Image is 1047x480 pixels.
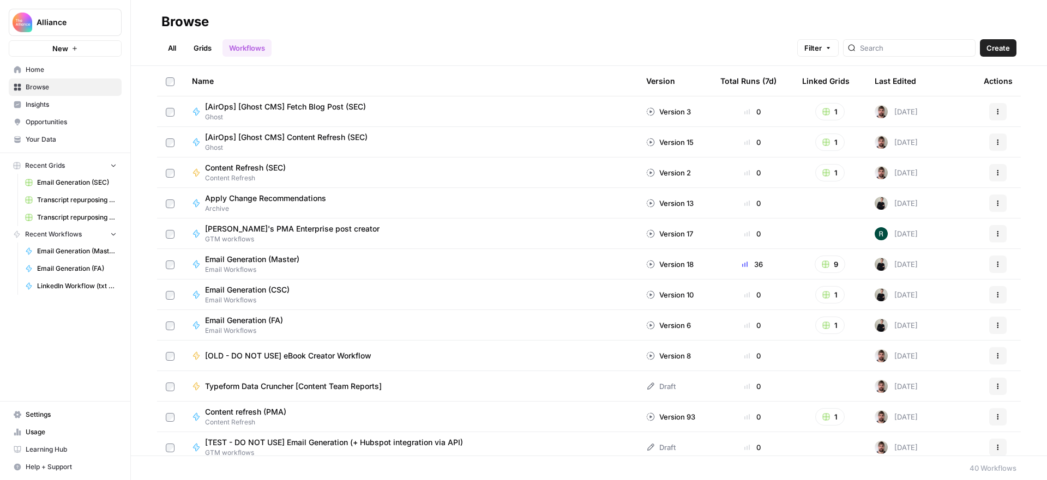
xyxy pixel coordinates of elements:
[192,437,629,458] a: [TEST - DO NOT USE] Email Generation (+ Hubspot integration via API)GTM workflows
[20,277,122,295] a: LinkedIn Workflow (txt files)
[192,254,629,275] a: Email Generation (Master)Email Workflows
[815,256,845,273] button: 9
[161,39,183,57] a: All
[9,423,122,441] a: Usage
[980,39,1016,57] button: Create
[205,284,290,295] span: Email Generation (CSC)
[646,289,694,300] div: Version 10
[9,441,122,458] a: Learning Hub
[875,166,918,179] div: [DATE]
[187,39,218,57] a: Grids
[720,167,785,178] div: 0
[875,258,888,271] img: rzyuksnmva7rad5cmpd7k6b2ndco
[20,174,122,191] a: Email Generation (SEC)
[205,132,368,143] span: [AirOps] [Ghost CMS] Content Refresh (SEC)
[37,195,117,205] span: Transcript repurposing (CSC)
[646,66,675,96] div: Version
[205,223,380,234] span: [PERSON_NAME]'s PMA Enterprise post creator
[205,265,308,275] span: Email Workflows
[986,42,1010,53] span: Create
[875,105,918,118] div: [DATE]
[875,441,888,454] img: 9ucy7zvi246h5jy943jx4fqk49j8
[205,101,366,112] span: [AirOps] [Ghost CMS] Fetch Blog Post (SEC)
[192,381,629,392] a: Typeform Data Cruncher [Content Team Reports]
[720,198,785,209] div: 0
[9,157,122,174] button: Recent Grids
[815,133,845,151] button: 1
[720,66,777,96] div: Total Runs (7d)
[205,448,472,458] span: GTM workflows
[720,137,785,148] div: 0
[205,193,326,204] span: Apply Change Recommendations
[815,317,845,334] button: 1
[646,442,676,453] div: Draft
[646,411,695,422] div: Version 93
[9,40,122,57] button: New
[9,406,122,423] a: Settings
[646,167,691,178] div: Version 2
[205,162,286,173] span: Content Refresh (SEC)
[875,349,888,362] img: 9ucy7zvi246h5jy943jx4fqk49j8
[720,259,785,270] div: 36
[875,136,888,149] img: 9ucy7zvi246h5jy943jx4fqk49j8
[9,226,122,242] button: Recent Workflows
[192,350,629,361] a: [OLD - DO NOT USE] eBook Creator Workflow
[875,319,918,332] div: [DATE]
[26,117,117,127] span: Opportunities
[720,289,785,300] div: 0
[720,228,785,239] div: 0
[26,135,117,144] span: Your Data
[860,42,971,53] input: Search
[9,9,122,36] button: Workspace: Alliance
[205,234,388,244] span: GTM workflows
[9,61,122,78] a: Home
[37,264,117,274] span: Email Generation (FA)
[26,427,117,437] span: Usage
[875,410,888,423] img: 9ucy7zvi246h5jy943jx4fqk49j8
[875,319,888,332] img: rzyuksnmva7rad5cmpd7k6b2ndco
[192,101,629,122] a: [AirOps] [Ghost CMS] Fetch Blog Post (SEC)Ghost
[9,78,122,96] a: Browse
[26,445,117,454] span: Learning Hub
[205,173,294,183] span: Content Refresh
[646,228,693,239] div: Version 17
[875,197,888,210] img: rzyuksnmva7rad5cmpd7k6b2ndco
[970,463,1016,473] div: 40 Workflows
[815,103,845,120] button: 1
[37,212,117,222] span: Transcript repurposing (FA)
[875,288,888,301] img: rzyuksnmva7rad5cmpd7k6b2ndco
[192,193,629,214] a: Apply Change RecommendationsArchive
[720,320,785,331] div: 0
[161,13,209,31] div: Browse
[875,380,918,393] div: [DATE]
[37,246,117,256] span: Email Generation (Master)
[205,417,295,427] span: Content Refresh
[37,178,117,187] span: Email Generation (SEC)
[192,66,629,96] div: Name
[9,131,122,148] a: Your Data
[205,350,371,361] span: [OLD - DO NOT USE] eBook Creator Workflow
[875,349,918,362] div: [DATE]
[720,442,785,453] div: 0
[20,209,122,226] a: Transcript repurposing (FA)
[875,136,918,149] div: [DATE]
[797,39,839,57] button: Filter
[26,410,117,420] span: Settings
[192,223,629,244] a: [PERSON_NAME]'s PMA Enterprise post creatorGTM workflows
[646,106,691,117] div: Version 3
[646,137,694,148] div: Version 15
[9,96,122,113] a: Insights
[20,191,122,209] a: Transcript repurposing (CSC)
[9,113,122,131] a: Opportunities
[815,408,845,426] button: 1
[192,162,629,183] a: Content Refresh (SEC)Content Refresh
[13,13,32,32] img: Alliance Logo
[205,315,283,326] span: Email Generation (FA)
[646,198,694,209] div: Version 13
[37,17,103,28] span: Alliance
[815,164,845,181] button: 1
[26,82,117,92] span: Browse
[720,381,785,392] div: 0
[875,227,918,240] div: [DATE]
[9,458,122,476] button: Help + Support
